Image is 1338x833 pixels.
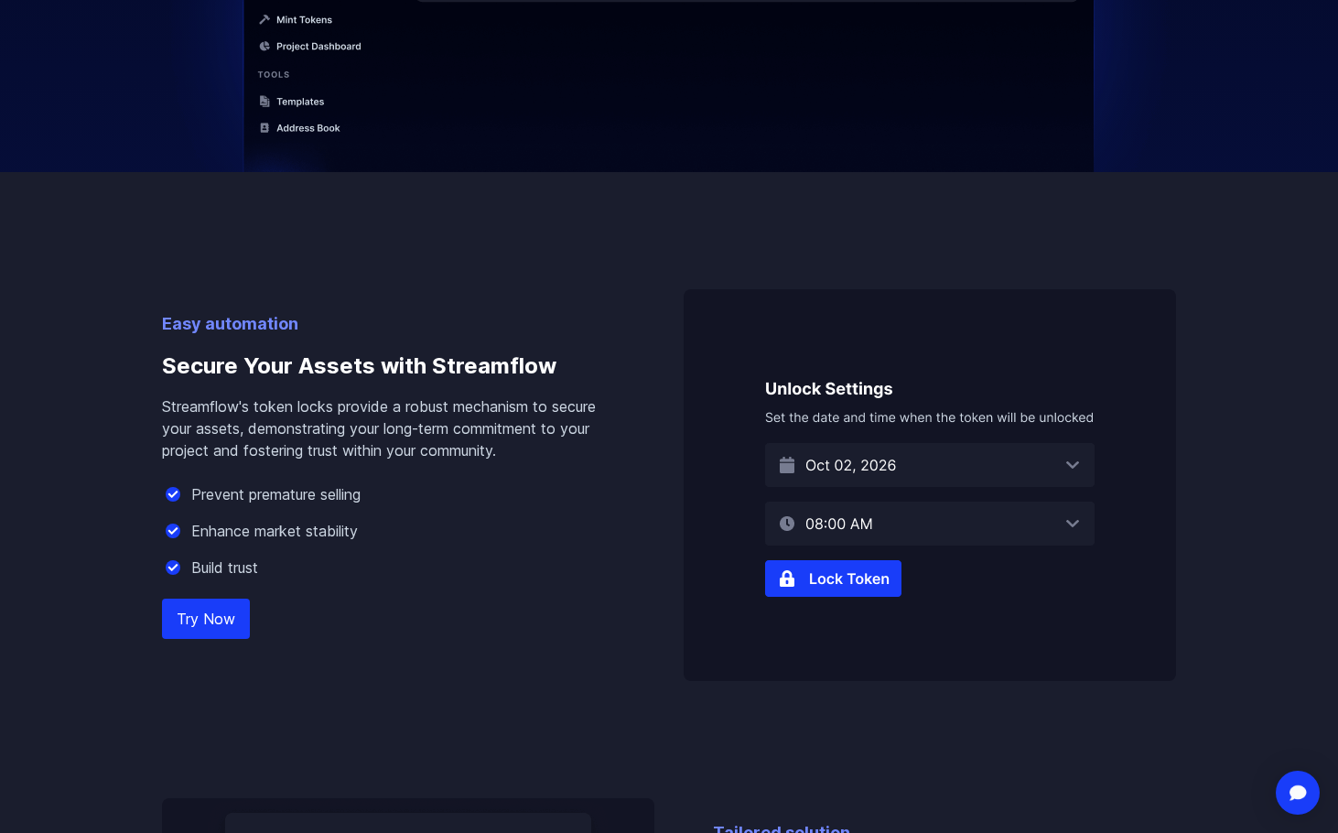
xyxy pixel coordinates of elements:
[162,337,625,395] h3: Secure Your Assets with Streamflow
[162,311,625,337] p: Easy automation
[191,483,361,505] p: Prevent premature selling
[191,520,358,542] p: Enhance market stability
[191,557,258,579] p: Build trust
[1276,771,1320,815] div: Open Intercom Messenger
[162,599,250,639] a: Try Now
[162,395,625,461] p: Streamflow's token locks provide a robust mechanism to secure your assets, demonstrating your lon...
[684,289,1176,681] img: Secure Your Assets with Streamflow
